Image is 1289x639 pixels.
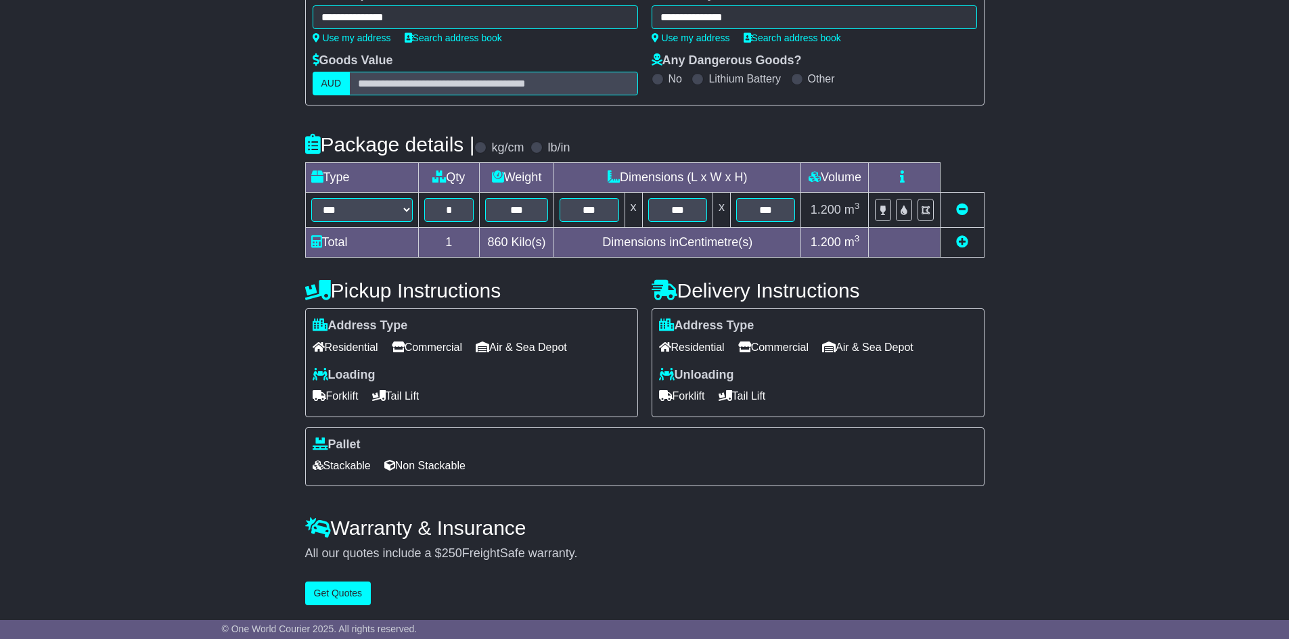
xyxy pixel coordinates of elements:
[313,337,378,358] span: Residential
[313,318,408,333] label: Address Type
[956,235,968,249] a: Add new item
[554,163,801,193] td: Dimensions (L x W x H)
[652,53,802,68] label: Any Dangerous Goods?
[547,141,570,156] label: lb/in
[305,163,418,193] td: Type
[956,203,968,216] a: Remove this item
[313,385,359,406] span: Forklift
[659,337,725,358] span: Residential
[305,279,638,302] h4: Pickup Instructions
[659,385,705,406] span: Forklift
[418,228,480,258] td: 1
[313,368,376,383] label: Loading
[305,546,985,561] div: All our quotes include a $ FreightSafe warranty.
[652,279,985,302] h4: Delivery Instructions
[313,455,371,476] span: Stackable
[669,72,682,85] label: No
[808,72,835,85] label: Other
[418,163,480,193] td: Qty
[844,203,860,216] span: m
[372,385,420,406] span: Tail Lift
[305,582,371,605] button: Get Quotes
[659,318,754,333] label: Address Type
[801,163,869,193] td: Volume
[822,337,913,358] span: Air & Sea Depot
[744,32,841,43] a: Search address book
[652,32,730,43] a: Use my address
[476,337,567,358] span: Air & Sea Depot
[625,193,642,228] td: x
[855,233,860,243] sup: 3
[480,228,554,258] td: Kilo(s)
[480,163,554,193] td: Weight
[719,385,766,406] span: Tail Lift
[708,72,781,85] label: Lithium Battery
[392,337,462,358] span: Commercial
[305,228,418,258] td: Total
[844,235,860,249] span: m
[305,133,475,156] h4: Package details |
[811,235,841,249] span: 1.200
[313,72,350,95] label: AUD
[491,141,524,156] label: kg/cm
[811,203,841,216] span: 1.200
[222,623,417,634] span: © One World Courier 2025. All rights reserved.
[405,32,502,43] a: Search address book
[313,53,393,68] label: Goods Value
[488,235,508,249] span: 860
[738,337,809,358] span: Commercial
[442,546,462,560] span: 250
[855,201,860,211] sup: 3
[313,437,361,452] label: Pallet
[384,455,466,476] span: Non Stackable
[313,32,391,43] a: Use my address
[659,368,734,383] label: Unloading
[713,193,730,228] td: x
[305,517,985,539] h4: Warranty & Insurance
[554,228,801,258] td: Dimensions in Centimetre(s)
